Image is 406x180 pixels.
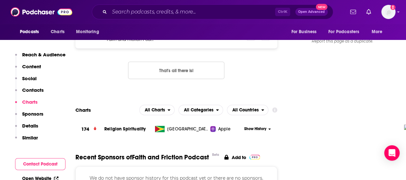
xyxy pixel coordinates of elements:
[20,27,39,36] span: Podcasts
[22,87,44,93] p: Contacts
[224,153,260,161] a: Add to
[291,27,316,36] span: For Business
[92,5,333,19] div: Search podcasts, credits, & more...
[22,99,38,105] p: Charts
[178,105,223,115] h2: Categories
[15,158,65,170] button: Contact Podcast
[324,26,368,38] button: open menu
[328,27,359,36] span: For Podcasters
[249,155,260,160] img: Pro Logo
[294,39,391,44] div: Report this page as a duplicate.
[212,153,219,157] div: Beta
[381,5,395,19] img: User Profile
[75,153,209,161] span: Recent Sponsors of Faith and Friction Podcast
[152,126,210,132] a: [GEOGRAPHIC_DATA]
[72,26,107,38] button: open menu
[178,105,223,115] button: open menu
[287,26,324,38] button: open menu
[227,105,268,115] h2: Countries
[15,99,38,111] button: Charts
[15,52,65,63] button: Reach & Audience
[75,120,104,138] a: 174
[139,105,175,115] button: open menu
[51,27,65,36] span: Charts
[348,6,358,17] a: Show notifications dropdown
[109,7,275,17] input: Search podcasts, credits, & more...
[390,5,395,10] svg: Add a profile image
[22,123,38,129] p: Details
[22,52,65,58] p: Reach & Audience
[167,126,209,132] span: Guyana
[227,105,268,115] button: open menu
[298,10,325,14] span: Open Advanced
[381,5,395,19] button: Show profile menu
[218,126,230,132] span: Apple
[381,5,395,19] span: Logged in as amandawoods
[316,4,327,10] span: New
[76,27,99,36] span: Monitoring
[15,75,37,87] button: Social
[242,126,273,132] button: Show History
[364,6,374,17] a: Show notifications dropdown
[372,27,383,36] span: More
[139,105,175,115] h2: Platforms
[15,63,41,75] button: Content
[232,155,246,160] p: Add to
[15,26,47,38] button: open menu
[295,8,328,16] button: Open AdvancedNew
[275,8,290,16] span: Ctrl K
[104,126,146,132] a: Religion Spirituality
[15,87,44,99] button: Contacts
[47,26,68,38] a: Charts
[384,145,400,161] div: Open Intercom Messenger
[15,123,38,135] button: Details
[184,108,213,112] span: All Categories
[367,26,391,38] button: open menu
[22,135,38,141] p: Similar
[210,126,242,132] a: Apple
[15,111,43,123] button: Sponsors
[15,135,38,147] button: Similar
[22,63,41,70] p: Content
[81,126,89,133] h3: 174
[232,108,259,112] span: All Countries
[244,126,266,132] span: Show History
[145,108,165,112] span: All Charts
[11,6,72,18] img: Podchaser - Follow, Share and Rate Podcasts
[22,75,37,81] p: Social
[75,107,91,113] h2: Charts
[22,111,43,117] p: Sponsors
[128,62,224,79] button: Nothing here.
